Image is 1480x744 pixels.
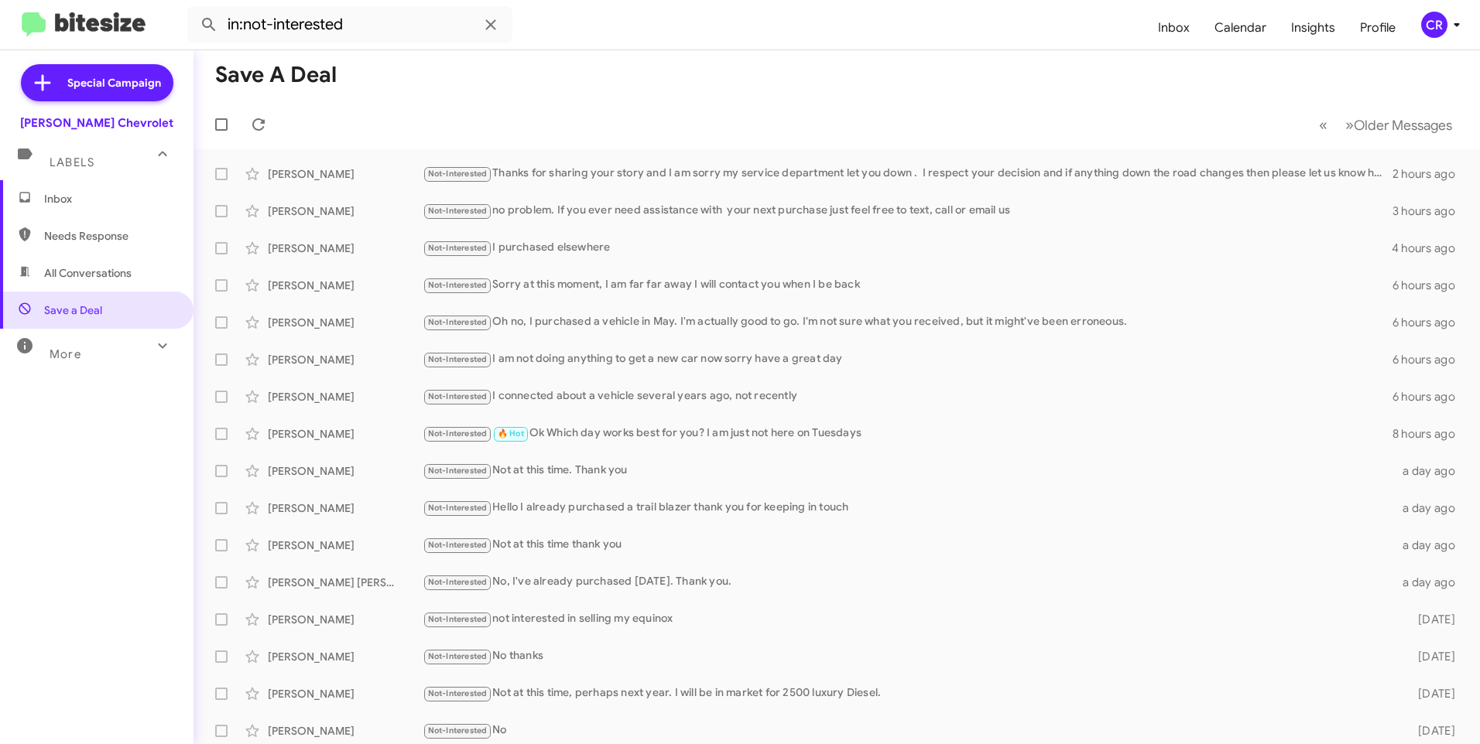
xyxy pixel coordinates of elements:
[423,647,1393,665] div: No thanks
[187,6,512,43] input: Search
[268,649,423,664] div: [PERSON_NAME]
[1393,278,1468,293] div: 6 hours ago
[21,64,173,101] a: Special Campaign
[1354,117,1452,134] span: Older Messages
[1393,352,1468,367] div: 6 hours ago
[423,499,1393,517] div: Hello I already purchased a trail blazer thank you for keeping in touch
[1202,5,1279,50] a: Calendar
[428,688,488,698] span: Not-Interested
[1345,115,1354,135] span: »
[44,302,102,318] span: Save a Deal
[498,428,524,439] span: 🔥 Hot
[423,610,1393,628] div: not interested in selling my equinox
[423,239,1392,257] div: I purchased elsewhere
[423,387,1393,405] div: I connected about a vehicle several years ago, not recently
[20,115,173,131] div: [PERSON_NAME] Chevrolet
[423,462,1393,480] div: Not at this time. Thank you
[50,155,94,169] span: Labels
[1310,109,1337,141] button: Previous
[1393,538,1468,553] div: a day ago
[1393,723,1468,739] div: [DATE]
[1279,5,1348,50] a: Insights
[423,684,1393,702] div: Not at this time, perhaps next year. I will be in market for 2500 luxury Diesel.
[1408,12,1463,38] button: CR
[44,191,176,206] span: Inbox
[268,352,423,367] div: [PERSON_NAME]
[1393,315,1468,330] div: 6 hours ago
[268,723,423,739] div: [PERSON_NAME]
[428,466,488,476] span: Not-Interested
[423,425,1393,442] div: Ok Which day works best for you? I am just not here on Tuesdays
[1393,426,1468,442] div: 8 hours ago
[423,573,1393,591] div: No, I've already purchased [DATE]. Thank you.
[1319,115,1328,135] span: «
[44,265,132,281] span: All Conversations
[1348,5,1408,50] a: Profile
[1393,612,1468,627] div: [DATE]
[1392,241,1468,256] div: 4 hours ago
[428,169,488,179] span: Not-Interested
[268,203,423,219] div: [PERSON_NAME]
[423,276,1393,294] div: Sorry at this moment, I am far far away I will contact you when I be back
[1393,389,1468,404] div: 6 hours ago
[423,202,1393,220] div: no problem. If you ever need assistance with your next purchase just feel free to text, call or e...
[428,206,488,216] span: Not-Interested
[268,500,423,516] div: [PERSON_NAME]
[423,350,1393,368] div: I am not doing anything to get a new car now sorry have a great day
[428,428,488,439] span: Not-Interested
[268,538,423,553] div: [PERSON_NAME]
[428,651,488,661] span: Not-Interested
[1393,649,1468,664] div: [DATE]
[1421,12,1447,38] div: CR
[268,612,423,627] div: [PERSON_NAME]
[428,280,488,290] span: Not-Interested
[1393,500,1468,516] div: a day ago
[1310,109,1461,141] nav: Page navigation example
[428,317,488,327] span: Not-Interested
[428,540,488,550] span: Not-Interested
[423,165,1393,183] div: Thanks for sharing your story and I am sorry my service department let you down . I respect your ...
[268,463,423,479] div: [PERSON_NAME]
[1393,686,1468,701] div: [DATE]
[268,686,423,701] div: [PERSON_NAME]
[1393,203,1468,219] div: 3 hours ago
[1146,5,1202,50] a: Inbox
[215,63,337,87] h1: Save a Deal
[268,426,423,442] div: [PERSON_NAME]
[423,722,1393,739] div: No
[1336,109,1461,141] button: Next
[428,354,488,364] span: Not-Interested
[423,313,1393,331] div: Oh no, I purchased a vehicle in May. I'm actually good to go. I'm not sure what you received, but...
[268,315,423,330] div: [PERSON_NAME]
[1393,575,1468,590] div: a day ago
[428,243,488,253] span: Not-Interested
[268,278,423,293] div: [PERSON_NAME]
[423,536,1393,554] div: Not at this time thank you
[428,391,488,401] span: Not-Interested
[1393,463,1468,479] div: a day ago
[268,389,423,404] div: [PERSON_NAME]
[1393,166,1468,182] div: 2 hours ago
[44,228,176,244] span: Needs Response
[268,241,423,256] div: [PERSON_NAME]
[428,503,488,513] span: Not-Interested
[428,614,488,624] span: Not-Interested
[268,166,423,182] div: [PERSON_NAME]
[67,75,161,90] span: Special Campaign
[428,725,488,735] span: Not-Interested
[50,347,81,361] span: More
[428,577,488,587] span: Not-Interested
[268,575,423,590] div: [PERSON_NAME] [PERSON_NAME]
